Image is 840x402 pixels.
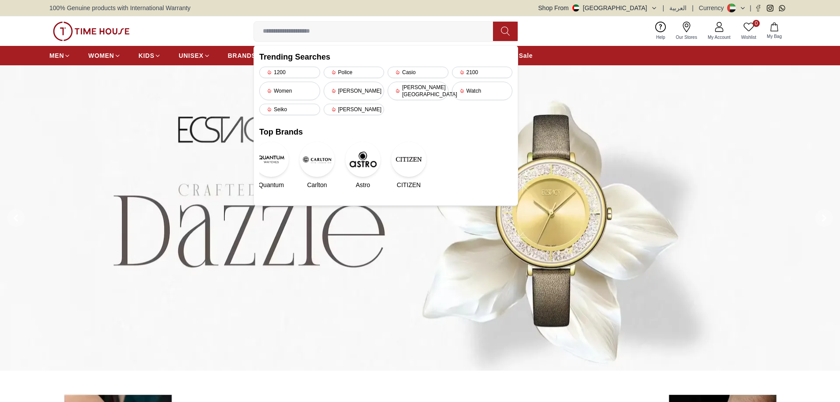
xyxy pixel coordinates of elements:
[738,34,760,41] span: Wishlist
[259,82,320,100] div: Women
[179,51,203,60] span: UNISEX
[736,20,762,42] a: 0Wishlist
[49,4,190,12] span: 100% Genuine products with International Warranty
[351,142,375,189] a: AstroAstro
[391,142,426,177] img: CITIZEN
[452,67,513,78] div: 2100
[259,142,283,189] a: QuantumQuantum
[397,142,421,189] a: CITIZENCITIZEN
[138,48,161,64] a: KIDS
[49,48,71,64] a: MEN
[324,82,385,100] div: [PERSON_NAME]
[345,142,381,177] img: Astro
[299,142,335,177] img: Carlton
[704,34,734,41] span: My Account
[753,20,760,27] span: 0
[750,4,751,12] span: |
[388,67,448,78] div: Casio
[762,21,787,41] button: My Bag
[259,51,512,63] h2: Trending Searches
[763,33,785,40] span: My Bag
[672,34,701,41] span: Our Stores
[179,48,210,64] a: UNISEX
[49,51,64,60] span: MEN
[671,20,702,42] a: Our Stores
[258,180,284,189] span: Quantum
[663,4,665,12] span: |
[356,180,370,189] span: Astro
[388,82,448,100] div: [PERSON_NAME][GEOGRAPHIC_DATA]
[538,4,657,12] button: Shop From[GEOGRAPHIC_DATA]
[397,180,421,189] span: CITIZEN
[452,82,513,100] div: Watch
[324,67,385,78] div: Police
[88,48,121,64] a: WOMEN
[228,48,256,64] a: BRANDS
[53,22,130,41] img: ...
[692,4,694,12] span: |
[88,51,114,60] span: WOMEN
[651,20,671,42] a: Help
[138,51,154,60] span: KIDS
[779,5,785,11] a: Whatsapp
[305,142,329,189] a: CarltonCarlton
[254,142,289,177] img: Quantum
[572,4,579,11] img: United Arab Emirates
[259,104,320,115] div: Seiko
[307,180,327,189] span: Carlton
[259,67,320,78] div: 1200
[669,4,687,12] button: العربية
[699,4,728,12] div: Currency
[767,5,773,11] a: Instagram
[228,51,256,60] span: BRANDS
[653,34,669,41] span: Help
[324,104,385,115] div: [PERSON_NAME]
[259,126,512,138] h2: Top Brands
[755,5,762,11] a: Facebook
